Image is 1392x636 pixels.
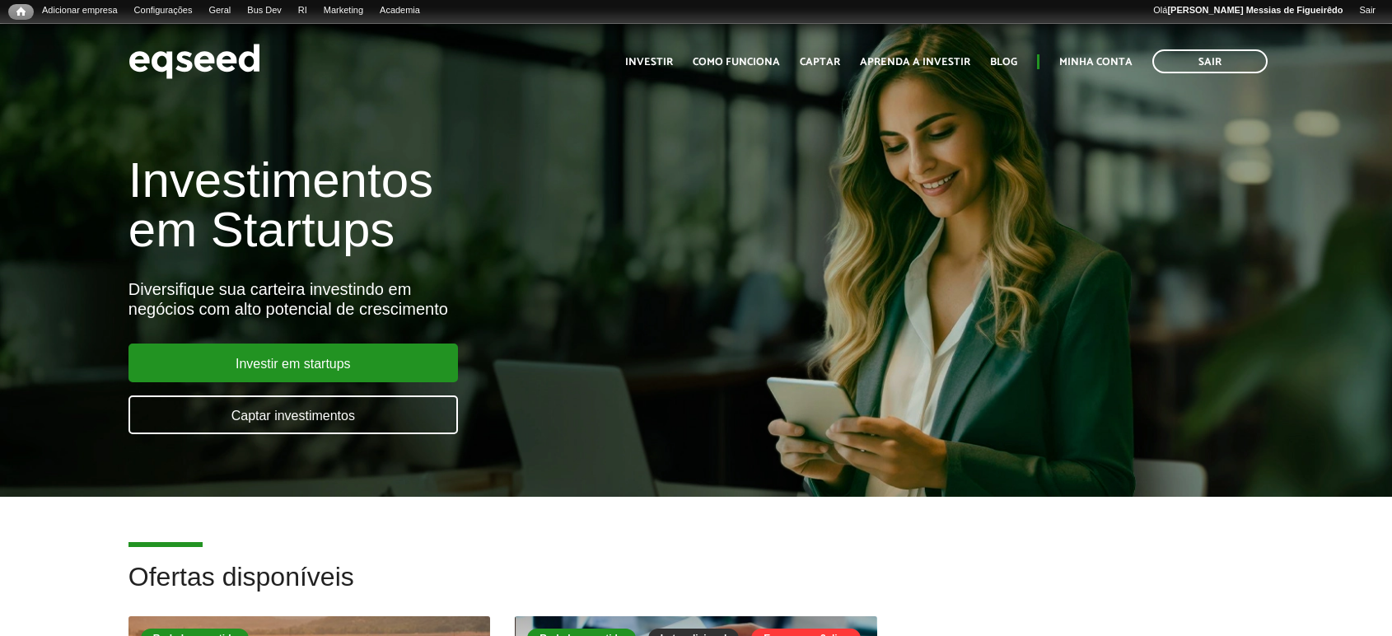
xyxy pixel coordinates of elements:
[1351,4,1384,17] a: Sair
[1145,4,1351,17] a: Olá[PERSON_NAME] Messias de Figueirêdo
[1167,5,1343,15] strong: [PERSON_NAME] Messias de Figueirêdo
[16,6,26,17] span: Início
[128,395,458,434] a: Captar investimentos
[128,279,800,319] div: Diversifique sua carteira investindo em negócios com alto potencial de crescimento
[625,57,673,68] a: Investir
[1059,57,1133,68] a: Minha conta
[1152,49,1268,73] a: Sair
[990,57,1017,68] a: Blog
[8,4,34,20] a: Início
[126,4,201,17] a: Configurações
[800,57,840,68] a: Captar
[860,57,970,68] a: Aprenda a investir
[239,4,290,17] a: Bus Dev
[34,4,126,17] a: Adicionar empresa
[128,40,260,83] img: EqSeed
[128,344,458,382] a: Investir em startups
[693,57,780,68] a: Como funciona
[371,4,428,17] a: Academia
[200,4,239,17] a: Geral
[128,563,1264,616] h2: Ofertas disponíveis
[128,156,800,255] h1: Investimentos em Startups
[290,4,315,17] a: RI
[315,4,371,17] a: Marketing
